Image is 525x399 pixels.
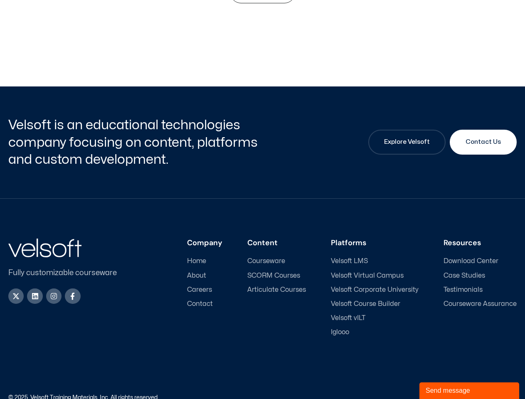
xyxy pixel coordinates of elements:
a: SCORM Courses [247,272,306,280]
span: Iglooo [331,328,349,336]
span: Testimonials [444,286,483,294]
a: Explore Velsoft [368,130,446,155]
h3: Resources [444,239,517,248]
a: Contact [187,300,222,308]
a: Velsoft LMS [331,257,419,265]
a: Contact Us [450,130,517,155]
a: Careers [187,286,222,294]
a: Courseware Assurance [444,300,517,308]
h3: Content [247,239,306,248]
a: Articulate Courses [247,286,306,294]
span: Velsoft LMS [331,257,368,265]
iframe: chat widget [419,381,521,399]
a: Velsoft Course Builder [331,300,419,308]
h2: Velsoft is an educational technologies company focusing on content, platforms and custom developm... [8,116,261,168]
a: Download Center [444,257,517,265]
span: Explore Velsoft [384,137,430,147]
span: Velsoft Course Builder [331,300,400,308]
span: Download Center [444,257,498,265]
p: Fully customizable courseware [8,267,131,278]
h3: Platforms [331,239,419,248]
a: About [187,272,222,280]
span: Courseware [247,257,285,265]
span: Home [187,257,206,265]
span: Velsoft vILT [331,314,365,322]
a: Testimonials [444,286,517,294]
span: Velsoft Virtual Campus [331,272,404,280]
a: Velsoft Virtual Campus [331,272,419,280]
span: Contact Us [466,137,501,147]
span: Case Studies [444,272,485,280]
h3: Company [187,239,222,248]
span: SCORM Courses [247,272,300,280]
a: Velsoft Corporate University [331,286,419,294]
a: Iglooo [331,328,419,336]
a: Courseware [247,257,306,265]
span: About [187,272,206,280]
a: Case Studies [444,272,517,280]
a: Home [187,257,222,265]
span: Careers [187,286,212,294]
span: Contact [187,300,213,308]
a: Velsoft vILT [331,314,419,322]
